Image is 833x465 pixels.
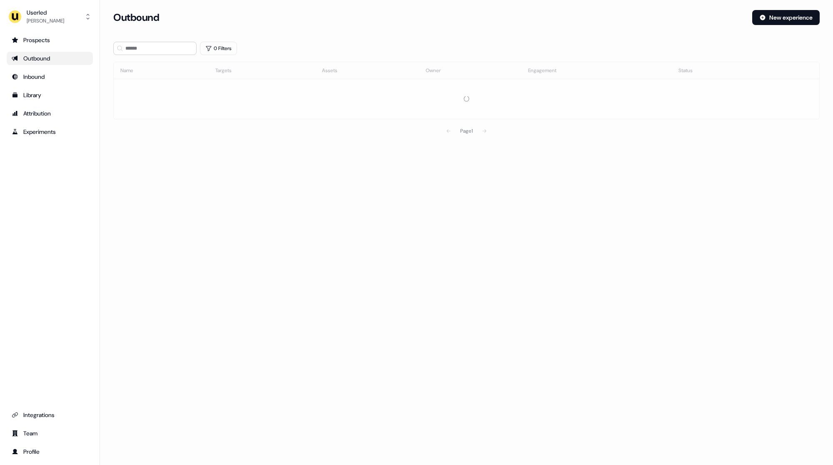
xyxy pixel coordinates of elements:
a: Go to integrations [7,408,93,422]
div: Inbound [12,73,88,81]
a: Go to outbound experience [7,52,93,65]
button: Userled[PERSON_NAME] [7,7,93,27]
div: Integrations [12,411,88,419]
a: Go to team [7,427,93,440]
a: Go to templates [7,88,93,102]
a: Go to attribution [7,107,93,120]
div: Experiments [12,128,88,136]
div: Profile [12,447,88,456]
h3: Outbound [113,11,159,24]
a: Go to experiments [7,125,93,138]
button: New experience [752,10,820,25]
a: Go to Inbound [7,70,93,83]
a: Go to profile [7,445,93,458]
div: Attribution [12,109,88,118]
div: [PERSON_NAME] [27,17,64,25]
div: Team [12,429,88,437]
button: 0 Filters [200,42,237,55]
div: Prospects [12,36,88,44]
div: Userled [27,8,64,17]
a: Go to prospects [7,33,93,47]
div: Library [12,91,88,99]
div: Outbound [12,54,88,63]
